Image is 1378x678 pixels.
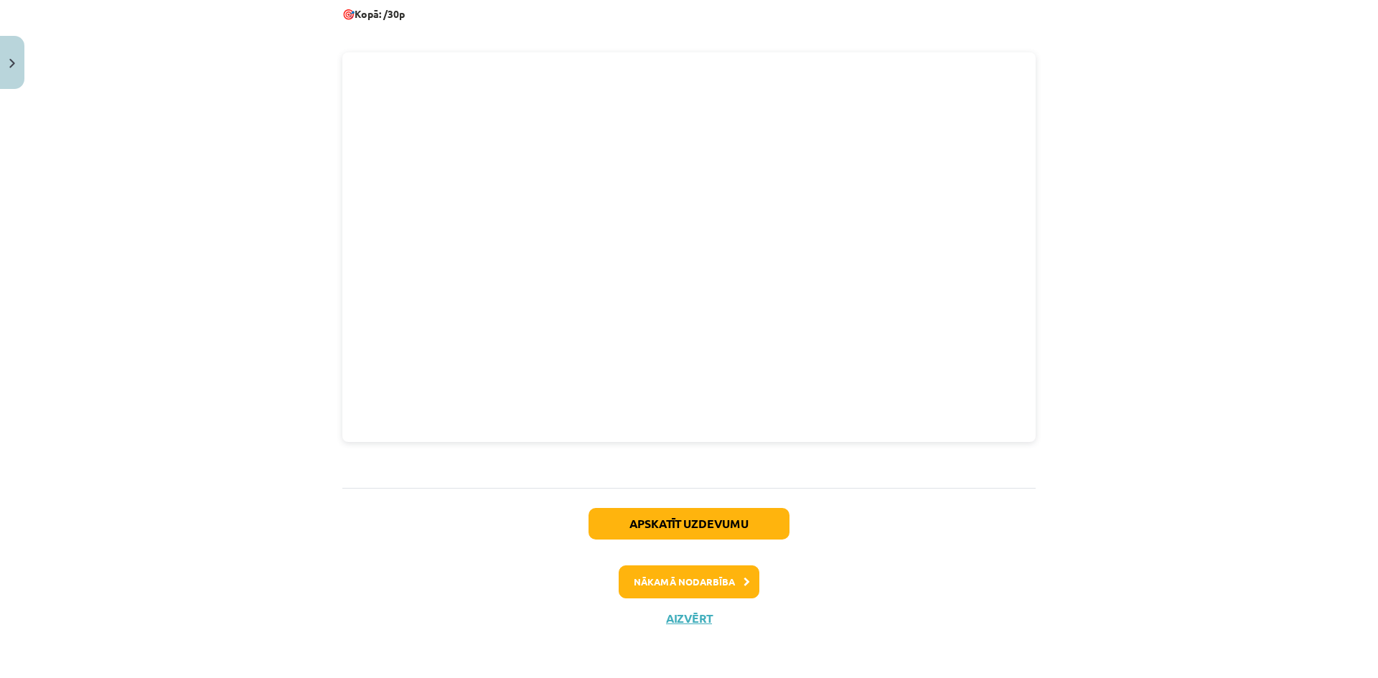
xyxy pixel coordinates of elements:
[619,565,759,598] button: Nākamā nodarbība
[589,508,789,540] button: Apskatīt uzdevumu
[355,7,405,20] strong: Kopā: /30p
[342,6,1036,37] p: 🎯
[662,611,716,626] button: Aizvērt
[9,59,15,68] img: icon-close-lesson-0947bae3869378f0d4975bcd49f059093ad1ed9edebbc8119c70593378902aed.svg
